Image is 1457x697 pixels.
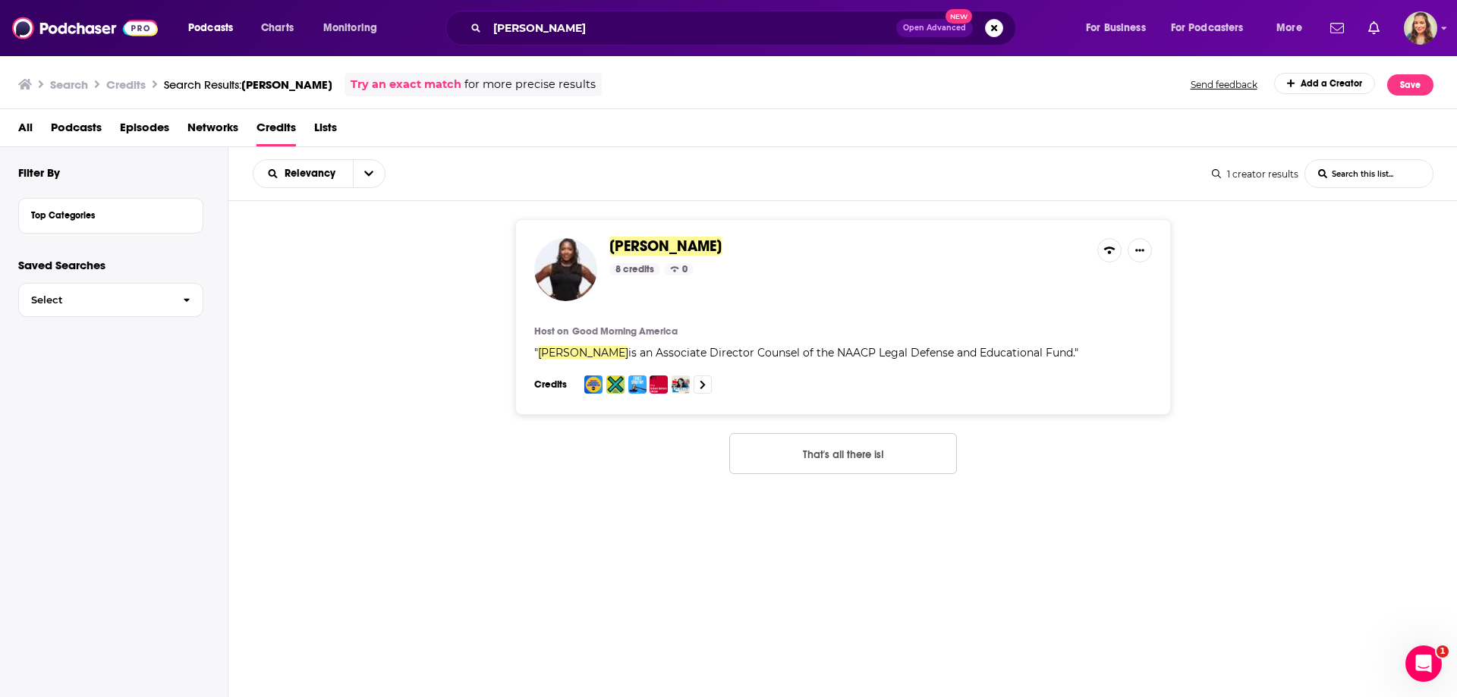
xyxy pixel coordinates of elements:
button: Select [18,283,203,317]
button: Show profile menu [1404,11,1437,45]
button: Send feedback [1186,73,1262,96]
img: User Profile [1404,11,1437,45]
button: Save [1387,74,1433,96]
button: open menu [253,168,353,179]
button: open menu [1266,16,1321,40]
a: Charts [251,16,303,40]
a: [PERSON_NAME] [609,238,722,255]
a: Lists [314,115,337,146]
h3: Search [50,77,88,92]
span: Relevancy [285,168,341,179]
a: Episodes [120,115,169,146]
p: Saved Searches [18,258,203,272]
a: Add a Creator [1274,73,1376,94]
button: Open AdvancedNew [896,19,973,37]
span: Select [19,295,171,305]
a: Search Results:[PERSON_NAME] [164,77,332,92]
img: Good Morning America [584,375,603,394]
iframe: Intercom live chat [1405,645,1442,682]
h3: Credits [106,77,146,92]
a: Show notifications dropdown [1324,15,1350,41]
button: open menu [178,16,253,40]
input: Search podcasts, credits, & more... [487,16,896,40]
img: Intersectionality Matters! [606,375,625,394]
span: [PERSON_NAME] [609,237,722,256]
span: Logged in as adriana.guzman [1404,11,1437,45]
span: More [1276,17,1302,39]
div: 1 creator results [1212,168,1298,180]
span: Podcasts [188,17,233,39]
span: [PERSON_NAME] [538,346,628,359]
button: open menu [353,160,385,187]
h4: Host on [534,325,568,338]
span: Monitoring [323,17,377,39]
img: The Brian Lehrer Show [650,375,668,394]
h3: Credits [534,378,572,391]
button: open menu [313,16,397,40]
div: Top Categories [31,210,181,221]
span: [PERSON_NAME] [241,77,332,92]
span: 1 [1437,645,1449,658]
span: For Business [1086,17,1146,39]
span: For Podcasters [1171,17,1244,39]
img: Strict Scrutiny [628,375,647,394]
span: Open Advanced [903,24,966,32]
span: for more precise results [464,76,596,93]
button: Nothing here. [729,433,957,474]
a: Try an exact match [351,76,461,93]
span: Charts [261,17,294,39]
div: Search Results: [164,77,332,92]
span: " " [534,346,1078,359]
button: open menu [1161,16,1266,40]
div: Search podcasts, credits, & more... [460,11,1031,46]
a: Podcasts [51,115,102,146]
img: Podchaser - Follow, Share and Rate Podcasts [12,14,158,42]
img: Janai Nelson [534,238,597,301]
a: Good Morning America [572,325,678,338]
span: New [946,9,973,24]
button: open menu [1075,16,1165,40]
div: 8 credits [609,263,660,275]
img: Trumpland with Alex Wagner [672,375,690,394]
a: Credits [256,115,296,146]
a: All [18,115,33,146]
a: Networks [187,115,238,146]
div: 0 [664,263,694,275]
button: Show More Button [1128,238,1152,262]
h2: Filter By [18,165,60,180]
span: is an Associate Director Counsel of the NAACP Legal Defense and Educational Fund. [628,346,1075,359]
a: Show notifications dropdown [1362,15,1386,41]
h2: Choose List sort [253,159,385,188]
button: Top Categories [31,205,190,224]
